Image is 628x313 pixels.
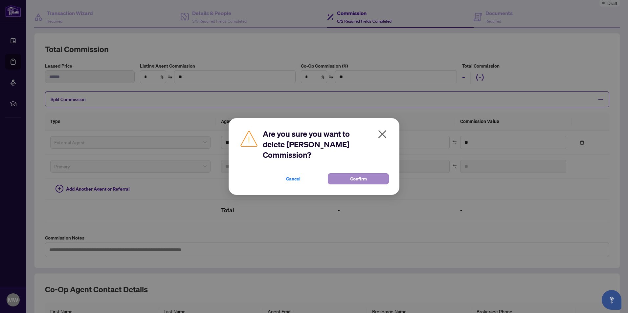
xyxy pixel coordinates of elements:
span: Confirm [350,174,367,184]
span: Cancel [286,174,301,184]
button: Cancel [263,173,324,184]
button: Confirm [328,173,389,184]
span: close [377,129,388,139]
h2: Are you sure you want to delete [PERSON_NAME] Commission? [263,129,389,160]
button: Open asap [602,290,621,310]
img: Caution Icon [239,129,259,148]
